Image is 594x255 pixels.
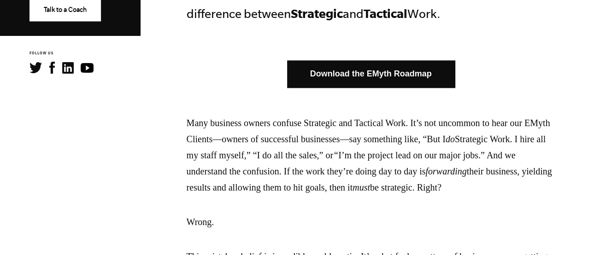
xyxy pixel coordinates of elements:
p: Many business owners confuse Strategic and Tactical Work. It’s not uncommon to hear our EMyth Cli... [187,115,555,196]
iframe: Chat Widget [548,211,594,255]
em: forwarding [425,166,466,176]
a: Download the EMyth Roadmap [287,60,455,87]
em: do [446,134,455,144]
b: Strategic [291,6,343,20]
p: Wrong. [187,214,555,230]
img: Twitter [29,62,42,73]
b: Tactical [364,6,407,20]
img: LinkedIn [62,62,74,74]
em: must [353,182,370,192]
em: “ [333,150,338,160]
h6: FOLLOW US [29,51,141,57]
img: YouTube [81,63,94,73]
img: Facebook [49,62,55,74]
span: Talk to a Coach [44,6,87,13]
